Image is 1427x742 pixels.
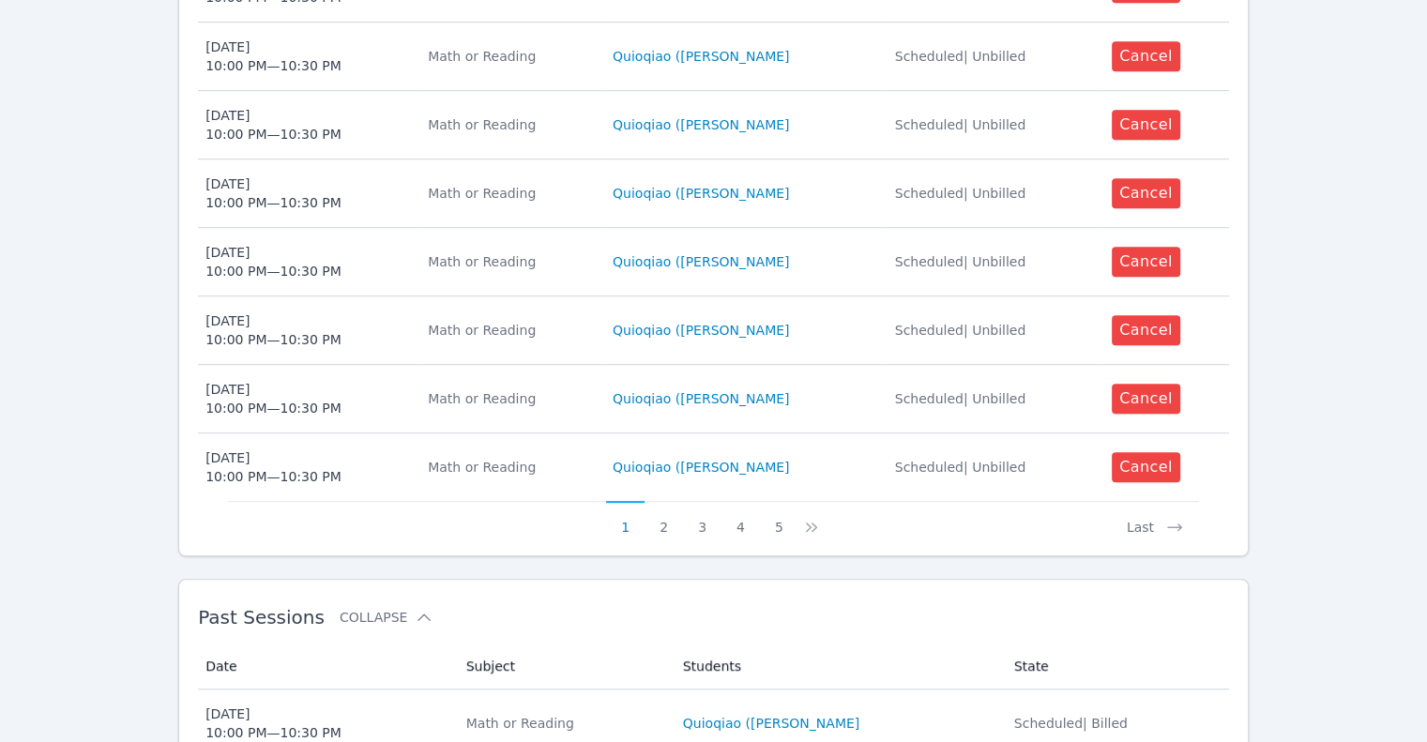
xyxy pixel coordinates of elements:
div: [DATE] 10:00 PM — 10:30 PM [205,704,342,742]
a: Quioqiao ([PERSON_NAME] [613,389,789,408]
button: Cancel [1112,384,1180,414]
div: [DATE] 10:00 PM — 10:30 PM [205,174,342,212]
tr: [DATE]10:00 PM—10:30 PMMath or ReadingQuioqiao ([PERSON_NAME]Scheduled| UnbilledCancel [198,91,1229,159]
button: Cancel [1112,178,1180,208]
a: Quioqiao ([PERSON_NAME] [683,714,859,733]
tr: [DATE]10:00 PM—10:30 PMMath or ReadingQuioqiao ([PERSON_NAME]Scheduled| UnbilledCancel [198,296,1229,365]
button: 5 [760,501,798,537]
th: Subject [455,644,672,689]
div: Math or Reading [428,115,590,134]
tr: [DATE]10:00 PM—10:30 PMMath or ReadingQuioqiao ([PERSON_NAME]Scheduled| UnbilledCancel [198,23,1229,91]
div: [DATE] 10:00 PM — 10:30 PM [205,243,342,280]
a: Quioqiao ([PERSON_NAME] [613,47,789,66]
a: Quioqiao ([PERSON_NAME] [613,184,789,203]
div: [DATE] 10:00 PM — 10:30 PM [205,448,342,486]
a: Quioqiao ([PERSON_NAME] [613,321,789,340]
div: Math or Reading [428,389,590,408]
button: Last [1112,501,1199,537]
button: Collapse [340,608,433,627]
button: Cancel [1112,110,1180,140]
span: Past Sessions [198,606,325,628]
div: [DATE] 10:00 PM — 10:30 PM [205,106,342,144]
tr: [DATE]10:00 PM—10:30 PMMath or ReadingQuioqiao ([PERSON_NAME]Scheduled| UnbilledCancel [198,228,1229,296]
button: 4 [721,501,760,537]
span: Scheduled | Unbilled [895,49,1026,64]
div: Math or Reading [428,321,590,340]
div: [DATE] 10:00 PM — 10:30 PM [205,38,342,75]
span: Scheduled | Unbilled [895,323,1026,338]
div: [DATE] 10:00 PM — 10:30 PM [205,380,342,417]
button: Cancel [1112,247,1180,277]
th: Date [198,644,455,689]
button: 3 [683,501,721,537]
div: Math or Reading [428,458,590,477]
tr: [DATE]10:00 PM—10:30 PMMath or ReadingQuioqiao ([PERSON_NAME]Scheduled| UnbilledCancel [198,365,1229,433]
tr: [DATE]10:00 PM—10:30 PMMath or ReadingQuioqiao ([PERSON_NAME]Scheduled| UnbilledCancel [198,433,1229,501]
div: Math or Reading [466,714,660,733]
a: Quioqiao ([PERSON_NAME] [613,252,789,271]
button: 2 [645,501,683,537]
button: Cancel [1112,452,1180,482]
th: State [1003,644,1229,689]
div: Math or Reading [428,184,590,203]
tr: [DATE]10:00 PM—10:30 PMMath or ReadingQuioqiao ([PERSON_NAME]Scheduled| UnbilledCancel [198,159,1229,228]
div: Math or Reading [428,252,590,271]
span: Scheduled | Unbilled [895,391,1026,406]
a: Quioqiao ([PERSON_NAME] [613,458,789,477]
span: Scheduled | Unbilled [895,254,1026,269]
span: Scheduled | Unbilled [895,117,1026,132]
a: Quioqiao ([PERSON_NAME] [613,115,789,134]
span: Scheduled | Unbilled [895,186,1026,201]
button: 1 [606,501,645,537]
th: Students [672,644,1003,689]
span: Scheduled | Billed [1014,716,1128,731]
button: Cancel [1112,41,1180,71]
div: Math or Reading [428,47,590,66]
span: Scheduled | Unbilled [895,460,1026,475]
div: [DATE] 10:00 PM — 10:30 PM [205,311,342,349]
button: Cancel [1112,315,1180,345]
